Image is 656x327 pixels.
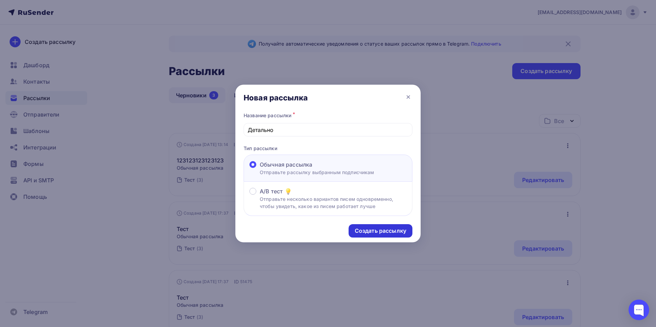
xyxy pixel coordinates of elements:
[244,111,412,120] div: Название рассылки
[260,195,407,210] p: Отправьте несколько вариантов писем одновременно, чтобы увидеть, какое из писем работает лучше
[260,160,312,169] span: Обычная рассылка
[248,126,409,134] input: Придумайте название рассылки
[244,145,412,152] p: Тип рассылки
[244,93,308,102] div: Новая рассылка
[260,187,283,195] span: A/B тест
[355,227,406,235] div: Создать рассылку
[260,169,374,176] p: Отправьте рассылку выбранным подписчикам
